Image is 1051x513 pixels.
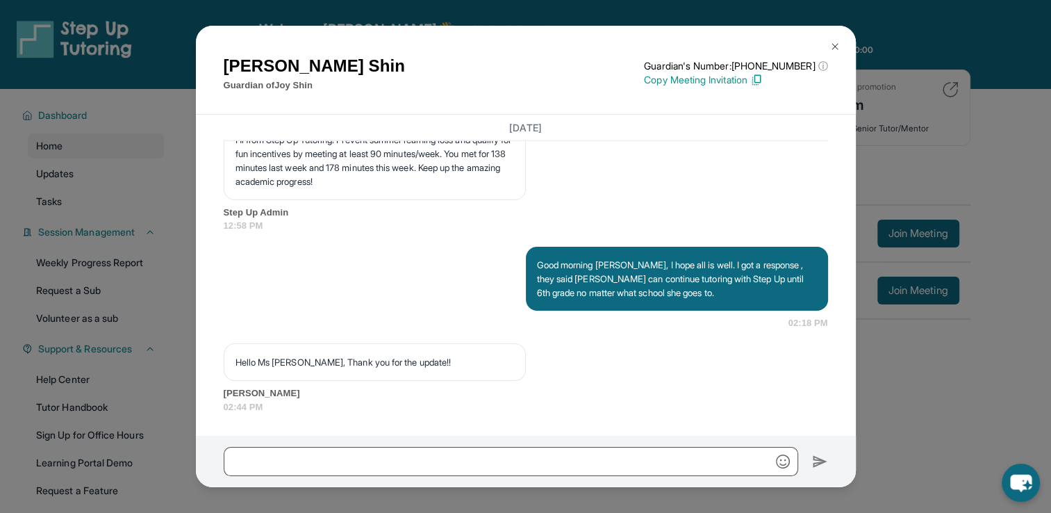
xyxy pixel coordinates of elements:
h3: [DATE] [224,120,828,134]
p: Good morning [PERSON_NAME], I hope all is well. I got a response , they said [PERSON_NAME] can co... [537,258,817,300]
span: [PERSON_NAME] [224,386,828,400]
img: Close Icon [829,41,841,52]
img: Emoji [776,455,790,469]
p: Hi from Step Up Tutoring! Prevent summer learning loss and qualify for fun incentives by meeting ... [235,133,514,188]
span: 12:58 PM [224,219,828,233]
p: Copy Meeting Invitation [644,73,827,87]
img: Send icon [812,453,828,470]
span: 02:44 PM [224,400,828,414]
span: 02:18 PM [788,316,828,330]
img: Copy Icon [750,74,763,86]
p: Hello Ms [PERSON_NAME], Thank you for the update!! [235,355,514,369]
span: ⓘ [818,59,827,73]
button: chat-button [1002,464,1040,502]
p: Guardian of Joy Shin [224,79,405,92]
h1: [PERSON_NAME] Shin [224,54,405,79]
p: Guardian's Number: [PHONE_NUMBER] [644,59,827,73]
span: Step Up Admin [224,206,828,220]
